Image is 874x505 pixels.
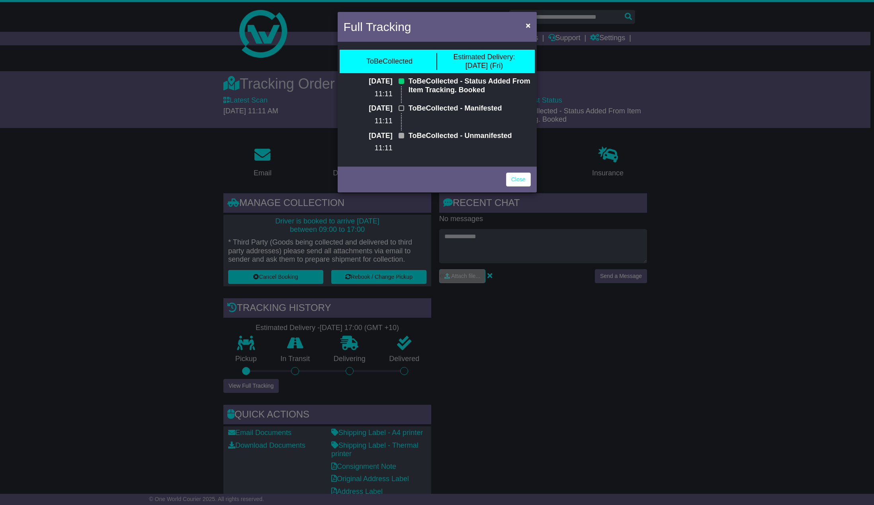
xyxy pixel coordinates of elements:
[506,173,531,186] a: Close
[344,104,393,113] p: [DATE]
[344,132,393,140] p: [DATE]
[409,104,531,113] p: ToBeCollected - Manifested
[344,117,393,126] p: 11:11
[344,77,393,86] p: [DATE]
[366,57,413,66] div: ToBeCollected
[344,144,393,153] p: 11:11
[409,77,531,94] p: ToBeCollected - Status Added From Item Tracking. Booked
[344,90,393,99] p: 11:11
[453,53,515,61] span: Estimated Delivery:
[453,53,515,70] div: [DATE] (Fri)
[344,18,411,36] h4: Full Tracking
[522,17,534,33] button: Close
[409,132,531,140] p: ToBeCollected - Unmanifested
[526,21,530,30] span: ×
